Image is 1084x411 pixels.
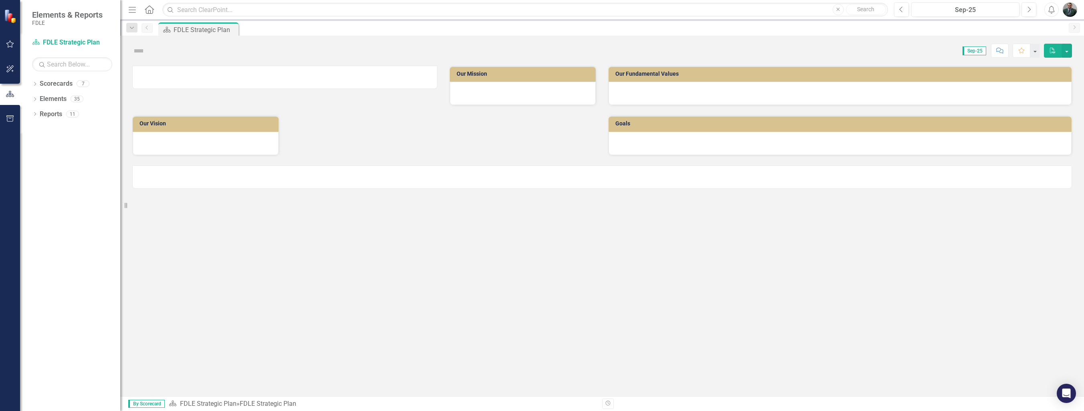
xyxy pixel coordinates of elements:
input: Search Below... [32,57,112,71]
a: Reports [40,110,62,119]
a: Scorecards [40,79,73,89]
span: Sep-25 [963,46,986,55]
span: By Scorecard [128,400,165,408]
small: FDLE [32,20,103,26]
div: 11 [66,111,79,117]
span: Elements & Reports [32,10,103,20]
div: Sep-25 [914,5,1017,15]
img: ClearPoint Strategy [4,9,18,23]
div: » [169,399,596,409]
a: Elements [40,95,67,104]
a: FDLE Strategic Plan [32,38,112,47]
button: Search [846,4,886,15]
div: FDLE Strategic Plan [174,25,237,35]
h3: Our Vision [140,121,275,127]
input: Search ClearPoint... [162,3,888,17]
span: Search [857,6,874,12]
h3: Our Fundamental Values [615,71,1068,77]
img: Not Defined [132,44,145,57]
img: Cameron Casey [1063,2,1077,17]
a: FDLE Strategic Plan [180,400,237,407]
h3: Goals [615,121,1068,127]
div: FDLE Strategic Plan [240,400,296,407]
div: Open Intercom Messenger [1057,384,1076,403]
div: 7 [77,81,89,87]
h3: Our Mission [457,71,592,77]
div: 35 [71,96,83,103]
button: Sep-25 [911,2,1019,17]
